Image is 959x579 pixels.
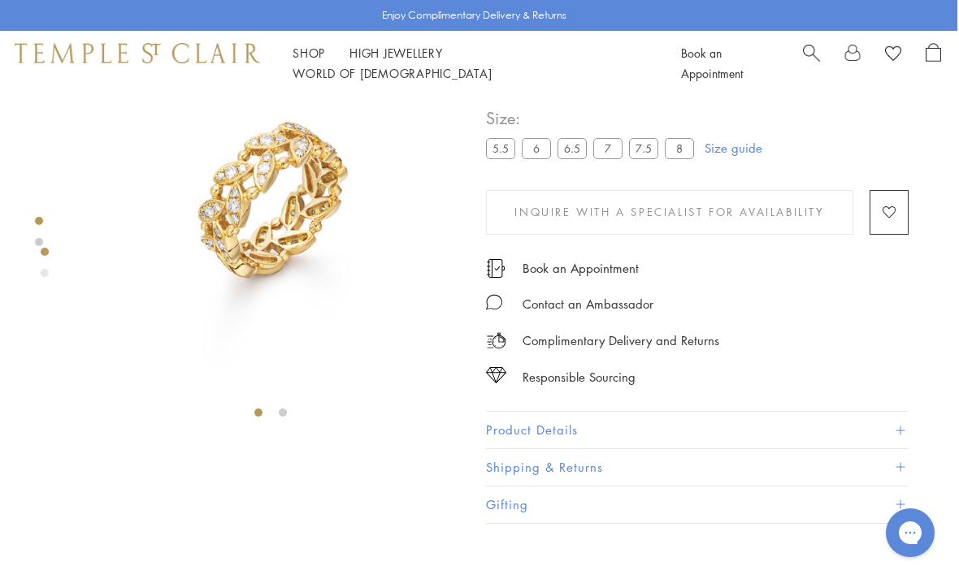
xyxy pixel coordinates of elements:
[41,244,49,290] div: Product gallery navigation
[486,486,909,523] button: Gifting
[15,43,260,63] img: Temple St. Clair
[523,367,636,387] div: Responsible Sourcing
[665,138,694,158] label: 8
[681,45,743,81] a: Book an Appointment
[486,259,506,278] img: icon_appointment.svg
[558,138,587,158] label: 6.5
[486,138,515,158] label: 5.5
[382,7,566,24] p: Enjoy Complimentary Delivery & Returns
[293,43,644,84] nav: Main navigation
[705,140,762,156] a: Size guide
[486,331,506,351] img: icon_delivery.svg
[349,45,443,61] a: High JewelleryHigh Jewellery
[522,138,551,158] label: 6
[486,412,909,448] button: Product Details
[629,138,658,158] label: 7.5
[514,203,824,221] span: Inquire With A Specialist for Availability
[926,43,941,84] a: Open Shopping Bag
[80,20,462,402] img: 18K Foglia Ring
[523,259,639,277] a: Book an Appointment
[803,43,820,84] a: Search
[486,190,853,235] button: Inquire With A Specialist for Availability
[878,503,943,563] iframe: Gorgias live chat messenger
[523,331,719,351] p: Complimentary Delivery and Returns
[293,65,492,81] a: World of [DEMOGRAPHIC_DATA]World of [DEMOGRAPHIC_DATA]
[486,449,909,486] button: Shipping & Returns
[293,45,325,61] a: ShopShop
[486,294,502,310] img: MessageIcon-01_2.svg
[593,138,623,158] label: 7
[885,43,901,67] a: View Wishlist
[486,105,701,132] span: Size:
[523,294,653,314] div: Contact an Ambassador
[486,367,506,383] img: icon_sourcing.svg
